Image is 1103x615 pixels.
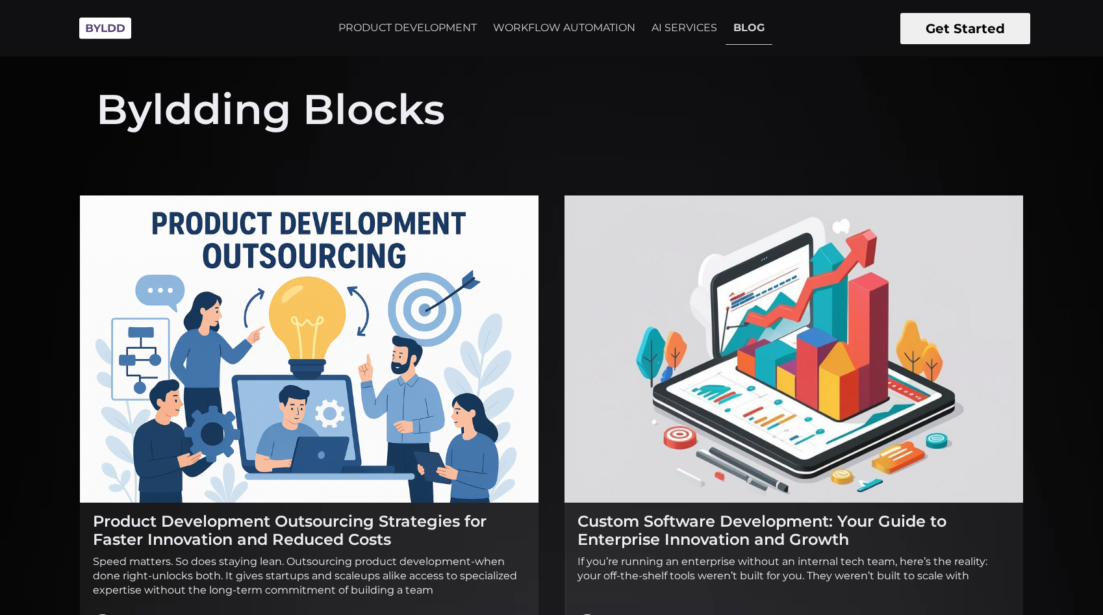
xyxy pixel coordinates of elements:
h1: Byldding Blocks [96,52,445,137]
a: AI SERVICES [644,12,725,44]
a: Product Development Outsourcing Strategies for Faster Innovation and Reduced Costs Speed matters.... [93,503,526,608]
img: Product Development Outsourcing Strategies for Faster Innovation and Reduced Costs [80,195,539,503]
img: Custom Software Development: Your Guide to Enterprise Innovation and Growth [564,195,1023,503]
a: Custom Software Development: Your Guide to Enterprise Innovation and Growth If you’re running an ... [577,503,1010,594]
button: Get Started [900,13,1030,44]
a: WORKFLOW AUTOMATION [485,12,643,44]
h2: Product Development Outsourcing Strategies for Faster Innovation and Reduced Costs [93,512,526,548]
h2: Custom Software Development: Your Guide to Enterprise Innovation and Growth [577,512,1010,548]
p: Speed matters. So does staying lean. Outsourcing product development-when done right-unlocks both... [93,555,526,597]
p: If you’re running an enterprise without an internal tech team, here’s the reality: your off-the-s... [577,555,1010,583]
a: BLOG [726,12,772,45]
img: Byldd - Product Development Company [73,10,138,46]
a: PRODUCT DEVELOPMENT [331,12,485,44]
